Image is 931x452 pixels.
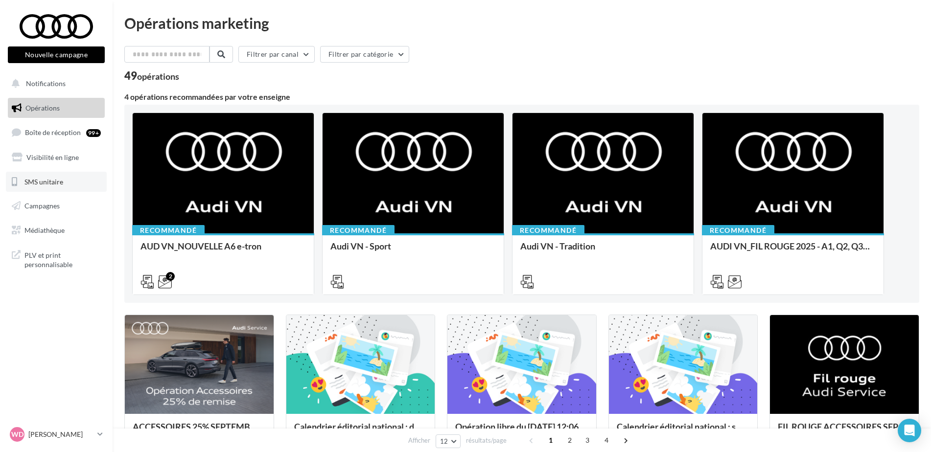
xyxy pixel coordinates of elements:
button: Filtrer par canal [238,46,315,63]
span: Campagnes [24,202,60,210]
div: Recommandé [132,225,205,236]
a: Opérations [6,98,107,118]
span: SMS unitaire [24,177,63,185]
a: Campagnes [6,196,107,216]
div: Open Intercom Messenger [898,419,921,442]
a: PLV et print personnalisable [6,245,107,273]
div: Opérations marketing [124,16,919,30]
button: Notifications [6,73,103,94]
a: SMS unitaire [6,172,107,192]
div: Calendrier éditorial national : du 02.09 au 03.09 [294,422,427,441]
span: Boîte de réception [25,128,81,136]
span: 4 [599,432,614,448]
button: Nouvelle campagne [8,46,105,63]
a: Boîte de réception99+ [6,122,107,143]
span: Opérations [25,104,60,112]
span: Notifications [26,79,66,88]
a: WD [PERSON_NAME] [8,425,105,444]
span: WD [11,429,23,439]
div: 99+ [86,129,101,137]
div: 49 [124,70,179,81]
div: AUDI VN_FIL ROUGE 2025 - A1, Q2, Q3, Q5 et Q4 e-tron [710,241,876,261]
div: AUD VN_NOUVELLE A6 e-tron [140,241,306,261]
span: Visibilité en ligne [26,153,79,161]
div: Opération libre du [DATE] 12:06 [455,422,588,441]
a: Médiathèque [6,220,107,241]
span: 2 [562,432,578,448]
a: Visibilité en ligne [6,147,107,168]
div: Recommandé [322,225,395,236]
p: [PERSON_NAME] [28,429,93,439]
span: Afficher [408,436,430,445]
div: FIL ROUGE ACCESSOIRES SEPTEMBRE - AUDI SERVICE [778,422,911,441]
span: 1 [543,432,559,448]
div: 2 [166,272,175,281]
div: Calendrier éditorial national : semaine du 25.08 au 31.08 [617,422,750,441]
span: Médiathèque [24,226,65,234]
button: 12 [436,434,461,448]
span: 12 [440,437,448,445]
span: résultats/page [466,436,507,445]
div: opérations [137,72,179,81]
div: Recommandé [512,225,584,236]
div: Audi VN - Sport [330,241,496,261]
span: 3 [580,432,595,448]
div: ACCESSOIRES 25% SEPTEMBRE - AUDI SERVICE [133,422,266,441]
div: Recommandé [702,225,774,236]
div: Audi VN - Tradition [520,241,686,261]
button: Filtrer par catégorie [320,46,409,63]
span: PLV et print personnalisable [24,249,101,270]
div: 4 opérations recommandées par votre enseigne [124,93,919,101]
